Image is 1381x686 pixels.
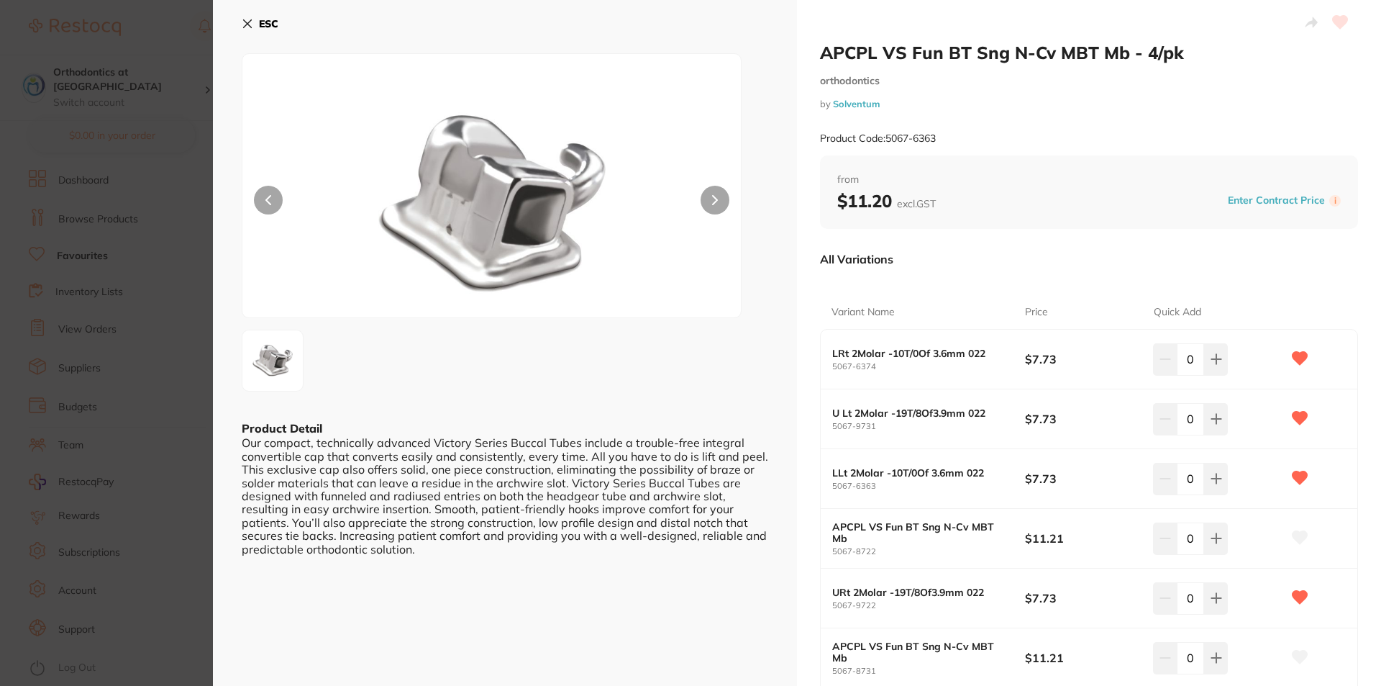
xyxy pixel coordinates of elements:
p: Variant Name [831,305,895,320]
b: APCPL VS Fun BT Sng N-Cv MBT Mb [832,641,1006,664]
b: $7.73 [1025,471,1141,487]
b: APCPL VS Fun BT Sng N-Cv MBT Mb [832,521,1006,544]
b: LLt 2Molar -10T/0Of 3.6mm 022 [832,467,1006,479]
small: 5067-8731 [832,667,1025,676]
p: Price [1025,305,1048,320]
b: ESC [259,17,278,30]
small: Product Code: 5067-6363 [820,132,936,145]
b: $11.21 [1025,531,1141,546]
p: Quick Add [1154,305,1201,320]
small: 5067-8722 [832,547,1025,556]
small: by [820,99,1358,109]
small: 5067-6363 [832,482,1025,491]
b: $7.73 [1025,411,1141,427]
a: Solventum [833,98,880,109]
small: 5067-9722 [832,601,1025,610]
button: ESC [242,12,278,36]
small: 5067-6374 [832,362,1025,371]
b: URt 2Molar -19T/8Of3.9mm 022 [832,587,1006,598]
label: i [1329,195,1341,207]
span: excl. GST [897,197,936,210]
b: $11.20 [837,190,936,212]
b: $11.21 [1025,650,1141,666]
small: orthodontics [820,75,1358,87]
img: Zw [247,335,298,387]
small: 5067-9731 [832,422,1025,431]
div: Our compact, technically advanced Victory Series Buccal Tubes include a trouble-free integral con... [242,436,768,556]
b: Product Detail [242,421,322,435]
img: Zw [342,90,642,317]
h2: APCPL VS Fun BT Sng N-Cv MBT Mb - 4/pk [820,42,1358,63]
b: $7.73 [1025,590,1141,606]
b: U Lt 2Molar -19T/8Of3.9mm 022 [832,407,1006,419]
b: LRt 2Molar -10T/0Of 3.6mm 022 [832,348,1006,359]
button: Enter Contract Price [1223,194,1329,207]
b: $7.73 [1025,351,1141,367]
span: from [837,173,1341,187]
p: All Variations [820,252,893,266]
